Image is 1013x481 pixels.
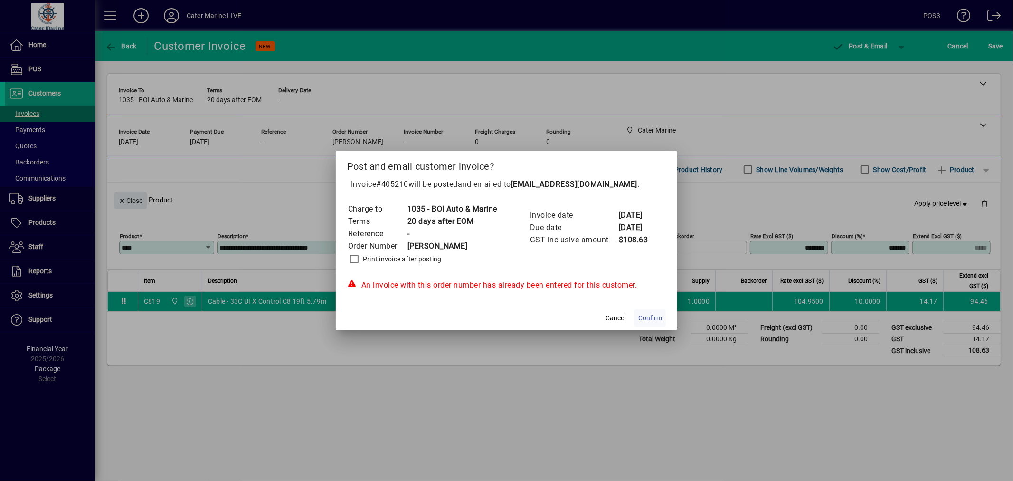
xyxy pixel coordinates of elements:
p: Invoice will be posted . [347,179,666,190]
button: Cancel [600,309,631,327]
b: [EMAIL_ADDRESS][DOMAIN_NAME] [511,180,637,189]
span: #405210 [377,180,409,189]
td: [DATE] [618,221,656,234]
td: Order Number [348,240,407,252]
span: Cancel [606,313,625,323]
td: [PERSON_NAME] [407,240,497,252]
span: Confirm [638,313,662,323]
button: Confirm [634,309,666,327]
span: and emailed to [458,180,637,189]
label: Print invoice after posting [361,254,442,264]
td: GST inclusive amount [530,234,618,246]
td: - [407,228,497,240]
td: $108.63 [618,234,656,246]
td: 20 days after EOM [407,215,497,228]
td: 1035 - BOI Auto & Marine [407,203,497,215]
div: An invoice with this order number has already been entered for this customer. [347,279,666,291]
h2: Post and email customer invoice? [336,151,677,178]
td: Terms [348,215,407,228]
td: Invoice date [530,209,618,221]
td: [DATE] [618,209,656,221]
td: Due date [530,221,618,234]
td: Charge to [348,203,407,215]
td: Reference [348,228,407,240]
